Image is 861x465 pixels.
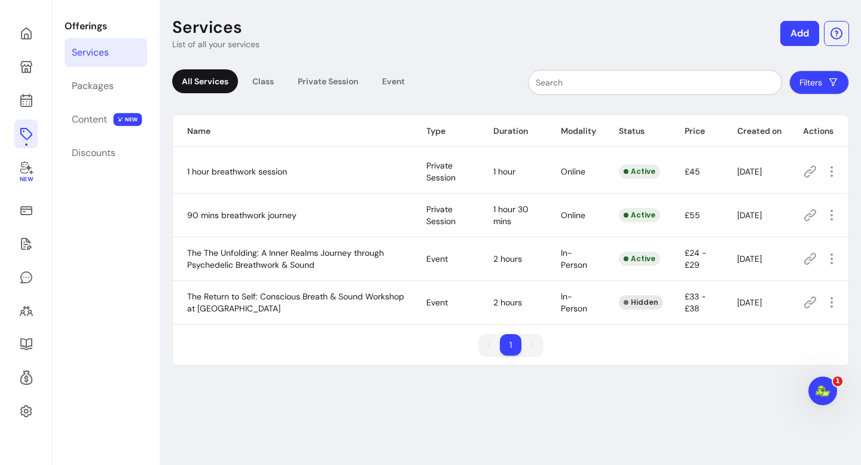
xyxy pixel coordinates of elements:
a: Services [65,38,147,67]
a: My Messages [14,263,38,292]
div: Event [373,69,414,93]
span: £55 [685,210,700,221]
div: Active [619,164,660,179]
a: Discounts [65,139,147,167]
span: 1 hour 30 mins [493,204,529,227]
span: 1 [833,377,842,386]
th: Type [412,115,479,147]
a: My Page [14,53,38,81]
span: Private Session [426,160,456,183]
th: Created on [723,115,789,147]
div: Content [72,112,107,127]
div: Active [619,208,660,222]
a: Settings [14,397,38,426]
a: Clients [14,296,38,325]
p: Services [172,17,242,38]
a: Calendar [14,86,38,115]
span: Online [561,166,585,177]
span: 1 hour [493,166,515,177]
span: The The Unfolding: A Inner Realms Journey through Psychedelic Breathwork & Sound [187,247,384,270]
span: £45 [685,166,700,177]
span: In-Person [561,247,587,270]
span: [DATE] [737,210,762,221]
th: Price [670,115,723,147]
span: 2 hours [493,253,522,264]
span: NEW [114,113,142,126]
a: Home [14,19,38,48]
span: [DATE] [737,297,762,308]
a: Packages [65,72,147,100]
div: Active [619,252,660,266]
a: New [14,153,38,191]
th: Duration [479,115,546,147]
nav: pagination navigation [472,328,549,362]
div: Private Session [288,69,368,93]
li: pagination item 1 active [500,334,521,356]
span: New [19,176,32,183]
span: [DATE] [737,253,762,264]
p: Offerings [65,19,147,33]
span: Online [561,210,585,221]
iframe: Intercom live chat [808,377,837,405]
span: Private Session [426,204,456,227]
a: Waivers [14,230,38,258]
a: Content NEW [65,105,147,134]
span: The Return to Self: Conscious Breath & Sound Workshop at [GEOGRAPHIC_DATA] [187,291,404,314]
button: Filters [789,71,849,94]
span: 1 hour breathwork session [187,166,287,177]
span: £24 - £29 [685,247,707,270]
span: [DATE] [737,166,762,177]
button: Add [780,21,819,46]
span: Event [426,253,448,264]
span: 90 mins breathwork journey [187,210,297,221]
p: List of all your services [172,38,259,50]
div: Class [243,69,283,93]
div: Services [72,45,109,60]
div: All Services [172,69,238,93]
span: In-Person [561,291,587,314]
span: £33 - £38 [685,291,706,314]
div: Packages [72,79,114,93]
span: 2 hours [493,297,522,308]
div: Hidden [619,295,663,310]
th: Modality [546,115,604,147]
a: Sales [14,196,38,225]
a: Refer & Earn [14,363,38,392]
div: Discounts [72,146,115,160]
a: Offerings [14,120,38,148]
th: Name [173,115,412,147]
a: Resources [14,330,38,359]
th: Status [604,115,670,147]
th: Actions [789,115,848,147]
input: Search [536,77,774,88]
span: Event [426,297,448,308]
